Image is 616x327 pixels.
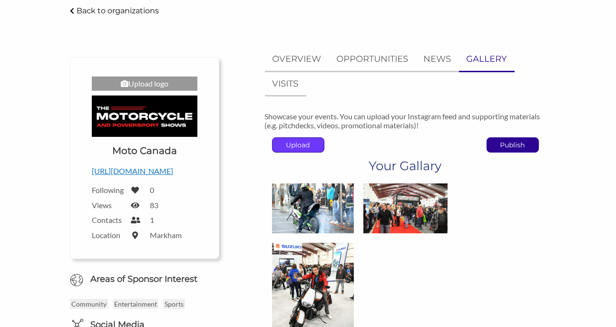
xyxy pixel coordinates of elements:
label: 0 [150,185,154,194]
p: [URL][DOMAIN_NAME] [92,165,197,177]
button: Publish [487,137,539,153]
h1: Moto Canada [112,144,177,157]
p: Publish [487,138,538,152]
p: Entertainment [113,299,158,309]
img: Globe Icon [70,274,83,287]
div: Upload logo [92,77,197,91]
p: VISITS [273,77,299,91]
p: OPPORTUNITIES [337,52,409,66]
p: GALLERY [467,52,507,66]
p: Upload [273,138,324,152]
label: Markham [150,231,182,240]
label: 1 [150,215,154,224]
p: Community [70,299,108,309]
label: Location [92,231,125,240]
p: Sports [163,299,185,309]
label: Views [92,201,125,210]
label: Following [92,185,125,194]
img: Moto Canada Logo [92,96,197,137]
label: 83 [150,201,158,210]
p: Showcase your events. You can upload your Instagram feed and supporting materials (e.g. pitchdeck... [265,112,546,130]
p: NEWS [424,52,451,66]
h1: Your Gallary [369,157,442,174]
p: OVERVIEW [273,52,322,66]
h6: Areas of Sponsor Interest [63,273,226,285]
p: Back to organizations [77,6,159,15]
label: Contacts [92,215,125,224]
